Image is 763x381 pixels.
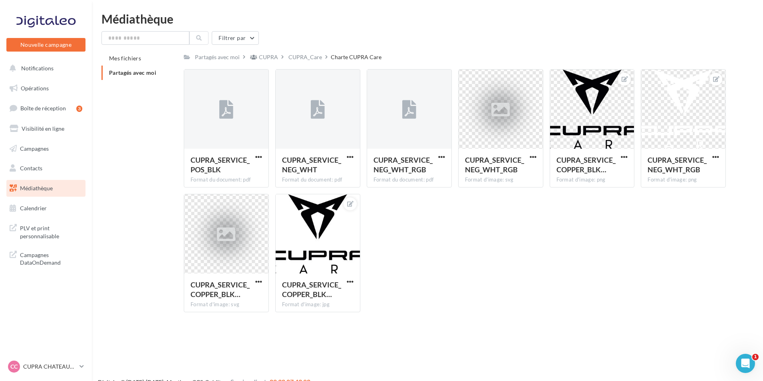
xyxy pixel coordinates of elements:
[191,301,262,308] div: Format d'image: svg
[5,246,87,270] a: Campagnes DataOnDemand
[109,55,141,62] span: Mes fichiers
[212,31,259,45] button: Filtrer par
[5,80,87,97] a: Opérations
[5,200,87,217] a: Calendrier
[5,180,87,197] a: Médiathèque
[282,156,341,174] span: CUPRA_SERVICE_NEG_WHT
[331,53,381,61] div: Charte CUPRA Care
[10,363,18,371] span: CC
[5,219,87,243] a: PLV et print personnalisable
[23,363,76,371] p: CUPRA CHATEAUROUX
[191,280,250,299] span: CUPRA_SERVICE_COPPER_BLK_RGB
[191,156,250,174] span: CUPRA_SERVICE_POS_BLK
[101,13,753,25] div: Médiathèque
[22,125,64,132] span: Visibilité en ligne
[282,280,341,299] span: CUPRA_SERVICE_COPPER_BLK_RGB
[195,53,240,61] div: Partagés avec moi
[20,145,49,152] span: Campagnes
[20,249,82,267] span: Campagnes DataOnDemand
[20,185,53,191] span: Médiathèque
[109,69,156,76] span: Partagés avec moi
[191,176,262,184] div: Format du document: pdf
[20,205,47,211] span: Calendrier
[282,176,354,184] div: Format du document: pdf
[5,120,87,137] a: Visibilité en ligne
[374,176,445,184] div: Format du document: pdf
[5,100,87,117] a: Boîte de réception3
[648,176,719,184] div: Format d'image: png
[5,60,84,77] button: Notifications
[21,85,49,92] span: Opérations
[556,176,628,184] div: Format d'image: png
[465,156,524,174] span: CUPRA_SERVICE_NEG_WHT_RGB
[6,359,85,374] a: CC CUPRA CHATEAUROUX
[76,106,82,112] div: 3
[5,160,87,177] a: Contacts
[20,223,82,240] span: PLV et print personnalisable
[465,176,536,184] div: Format d'image: svg
[5,140,87,157] a: Campagnes
[648,156,707,174] span: CUPRA_SERVICE_NEG_WHT_RGB
[259,53,278,61] div: CUPRA
[752,354,759,360] span: 1
[556,156,616,174] span: CUPRA_SERVICE_COPPER_BLK_RGB
[282,301,354,308] div: Format d'image: jpg
[288,53,322,61] div: CUPRA_Care
[374,156,433,174] span: CUPRA_SERVICE_NEG_WHT_RGB
[6,38,85,52] button: Nouvelle campagne
[21,65,54,72] span: Notifications
[736,354,755,373] iframe: Intercom live chat
[20,165,42,172] span: Contacts
[20,105,66,112] span: Boîte de réception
